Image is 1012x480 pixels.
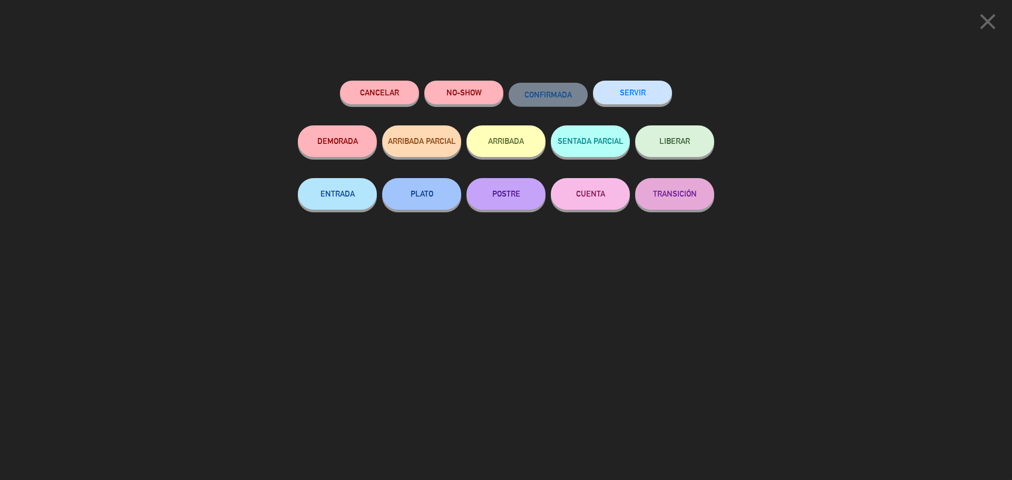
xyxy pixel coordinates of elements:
button: POSTRE [466,178,546,210]
button: PLATO [382,178,461,210]
button: ENTRADA [298,178,377,210]
button: ARRIBADA PARCIAL [382,125,461,157]
button: DEMORADA [298,125,377,157]
button: NO-SHOW [424,81,503,104]
button: close [971,8,1004,39]
button: LIBERAR [635,125,714,157]
button: ARRIBADA [466,125,546,157]
span: LIBERAR [659,136,690,145]
button: SERVIR [593,81,672,104]
button: CUENTA [551,178,630,210]
button: TRANSICIÓN [635,178,714,210]
span: ARRIBADA PARCIAL [388,136,456,145]
button: CONFIRMADA [509,83,588,106]
button: SENTADA PARCIAL [551,125,630,157]
button: Cancelar [340,81,419,104]
i: close [975,8,1001,35]
span: CONFIRMADA [524,90,572,99]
